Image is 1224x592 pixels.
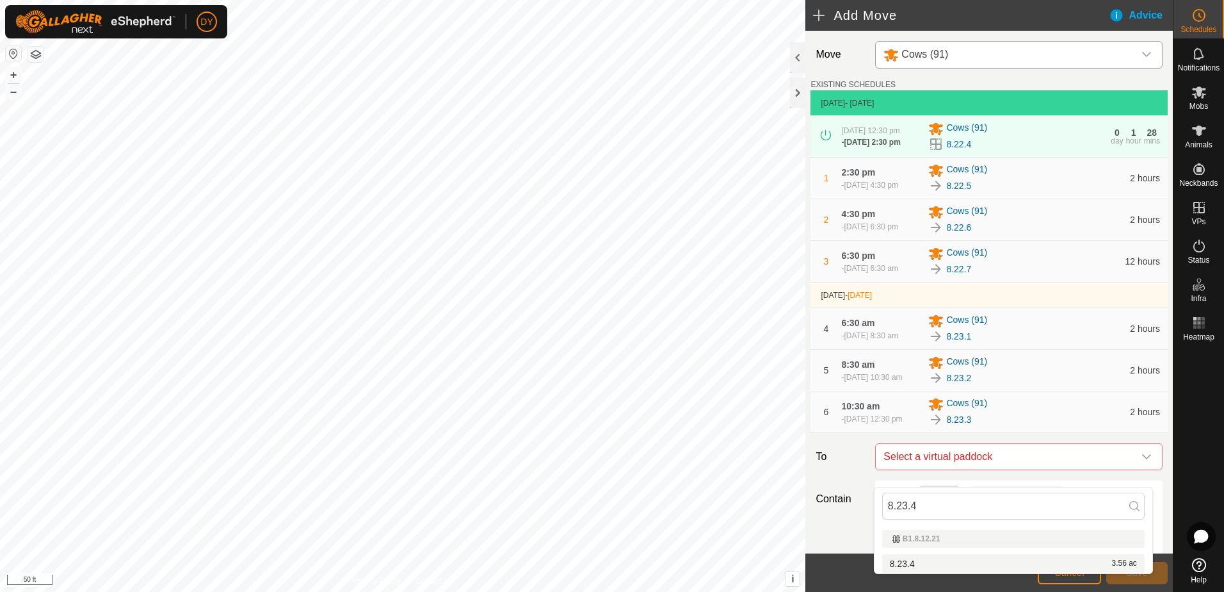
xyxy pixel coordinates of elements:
[845,99,874,108] span: - [DATE]
[821,291,845,300] span: [DATE]
[878,42,1134,68] span: Cows
[6,67,21,83] button: +
[824,215,829,225] span: 2
[841,330,898,341] div: -
[890,559,915,568] span: 8.23.4
[841,401,880,411] span: 10:30 am
[1180,26,1216,33] span: Schedules
[845,291,872,300] span: -
[810,443,870,470] label: To
[352,575,400,587] a: Privacy Policy
[821,99,845,108] span: [DATE]
[928,412,944,427] img: To
[1111,559,1136,568] span: 3.56 ac
[928,178,944,193] img: To
[946,313,987,329] span: Cows (91)
[824,365,829,375] span: 5
[15,10,175,33] img: Gallagher Logo
[946,263,971,276] a: 8.22.7
[928,370,944,386] img: To
[841,251,875,261] span: 6:30 pm
[892,535,1134,543] div: B1.8.12.21
[1115,128,1120,137] div: 0
[824,324,829,334] span: 4
[844,415,902,423] span: [DATE] 12:30 pm
[1126,137,1141,145] div: hour
[841,136,900,148] div: -
[1191,576,1207,584] span: Help
[1173,553,1224,589] a: Help
[6,46,21,62] button: Reset Map
[813,8,1108,23] h2: Add Move
[810,41,870,69] label: Move
[928,329,944,344] img: To
[841,359,874,370] span: 8:30 am
[874,525,1152,573] ul: Option List
[841,263,898,274] div: -
[1111,137,1123,145] div: day
[1188,256,1209,264] span: Status
[1125,256,1160,267] span: 12 hours
[1147,128,1157,137] div: 28
[946,413,971,427] a: 8.23.3
[415,575,453,587] a: Contact Us
[1144,137,1160,145] div: mins
[28,47,44,62] button: Map Layers
[946,372,971,385] a: 8.23.2
[848,291,872,300] span: [DATE]
[810,79,896,90] label: EXISTING SCHEDULES
[1131,128,1136,137] div: 1
[1183,333,1214,341] span: Heatmap
[946,204,987,220] span: Cows (91)
[824,256,829,267] span: 3
[946,246,987,261] span: Cows (91)
[946,355,987,370] span: Cows (91)
[1130,407,1160,417] span: 2 hours
[810,491,870,507] label: Contain
[946,138,971,151] a: 8.22.4
[841,209,875,219] span: 4:30 pm
[928,261,944,277] img: To
[841,318,874,328] span: 6:30 am
[1179,179,1218,187] span: Neckbands
[882,554,1145,573] li: 8.23.4
[844,138,900,147] span: [DATE] 2:30 pm
[946,179,971,193] a: 8.22.5
[1185,141,1212,149] span: Animals
[1130,324,1160,334] span: 2 hours
[844,181,898,190] span: [DATE] 4:30 pm
[946,121,987,136] span: Cows (91)
[841,179,898,191] div: -
[1130,365,1160,375] span: 2 hours
[844,264,898,273] span: [DATE] 6:30 am
[901,49,948,60] span: Cows (91)
[878,444,1134,470] span: Select a virtual paddock
[946,397,987,412] span: Cows (91)
[844,222,898,231] span: [DATE] 6:30 pm
[1191,295,1206,302] span: Infra
[824,173,829,183] span: 1
[6,84,21,99] button: –
[785,572,800,586] button: i
[1134,42,1159,68] div: dropdown trigger
[841,126,899,135] span: [DATE] 12:30 pm
[1189,103,1208,110] span: Mobs
[1191,218,1205,226] span: VPs
[791,573,794,584] span: i
[841,221,898,233] div: -
[1109,8,1173,23] div: Advice
[841,167,875,177] span: 2:30 pm
[946,221,971,234] a: 8.22.6
[844,331,898,340] span: [DATE] 8:30 am
[841,413,902,425] div: -
[200,15,213,29] span: DY
[824,407,829,417] span: 6
[841,372,902,383] div: -
[946,330,971,343] a: 8.23.1
[1178,64,1220,72] span: Notifications
[1134,444,1159,470] div: dropdown trigger
[1130,215,1160,225] span: 2 hours
[844,373,902,382] span: [DATE] 10:30 am
[928,220,944,235] img: To
[946,163,987,178] span: Cows (91)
